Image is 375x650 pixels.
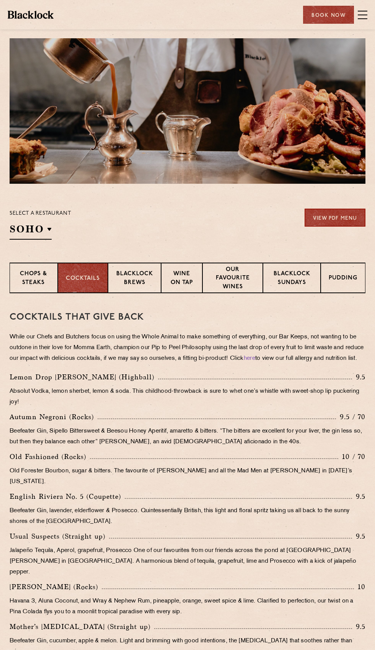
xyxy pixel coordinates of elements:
p: Autumn Negroni (Rocks) [10,412,98,422]
h3: Cocktails That Give Back [10,312,365,322]
p: Havana 3, Aluna Coconut, and Wray & Nephew Rum, pineapple, orange, sweet spice & lime. Clarified ... [10,596,365,617]
p: Old Fashioned (Rocks) [10,451,90,462]
p: Pudding [329,274,357,284]
p: Blacklock Brews [116,270,153,288]
p: Usual Suspects (Straight up) [10,531,109,542]
p: 10 / 70 [338,452,365,462]
p: Chops & Steaks [18,270,50,288]
a: View PDF Menu [305,209,365,227]
p: 9.5 / 70 [336,412,365,422]
p: Select a restaurant [10,209,71,219]
h2: SOHO [10,222,52,240]
p: Mother’s [MEDICAL_DATA] (Straight up) [10,621,154,632]
p: English Riviera No. 5 (Coupette) [10,491,125,502]
p: 9.5 [352,492,366,501]
p: [PERSON_NAME] (Rocks) [10,581,102,592]
p: Jalapeño Tequila, Aperol, grapefruit, Prosecco One of our favourites from our friends across the ... [10,545,365,578]
p: Wine on Tap [169,270,194,288]
p: Beefeater Gin, Sipello Bittersweet & Beesou Honey Aperitif, amaretto & bitters. “The bitters are ... [10,426,365,447]
img: BL_Textured_Logo-footer-cropped.svg [8,11,54,18]
a: here [244,356,255,361]
p: Absolut Vodka, lemon sherbet, lemon & soda. This childhood-throwback is sure to whet one’s whistl... [10,386,365,408]
p: Cocktails [66,274,100,283]
p: Our favourite wines [210,266,255,292]
p: 9.5 [352,531,366,541]
p: Old Forester Bourbon, sugar & bitters. The favourite of [PERSON_NAME] and all the Mad Men at [PER... [10,466,365,487]
p: Blacklock Sundays [271,270,313,288]
p: Lemon Drop [PERSON_NAME] (Highball) [10,372,158,382]
p: While our Chefs and Butchers focus on using the Whole Animal to make something of everything, our... [10,332,365,364]
div: Book Now [303,6,354,24]
p: 10 [354,582,365,592]
p: Beefeater Gin, lavender, elderflower & Prosecco. Quintessentially British, this light and floral ... [10,506,365,527]
p: 9.5 [352,622,366,632]
p: 9.5 [352,372,366,382]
